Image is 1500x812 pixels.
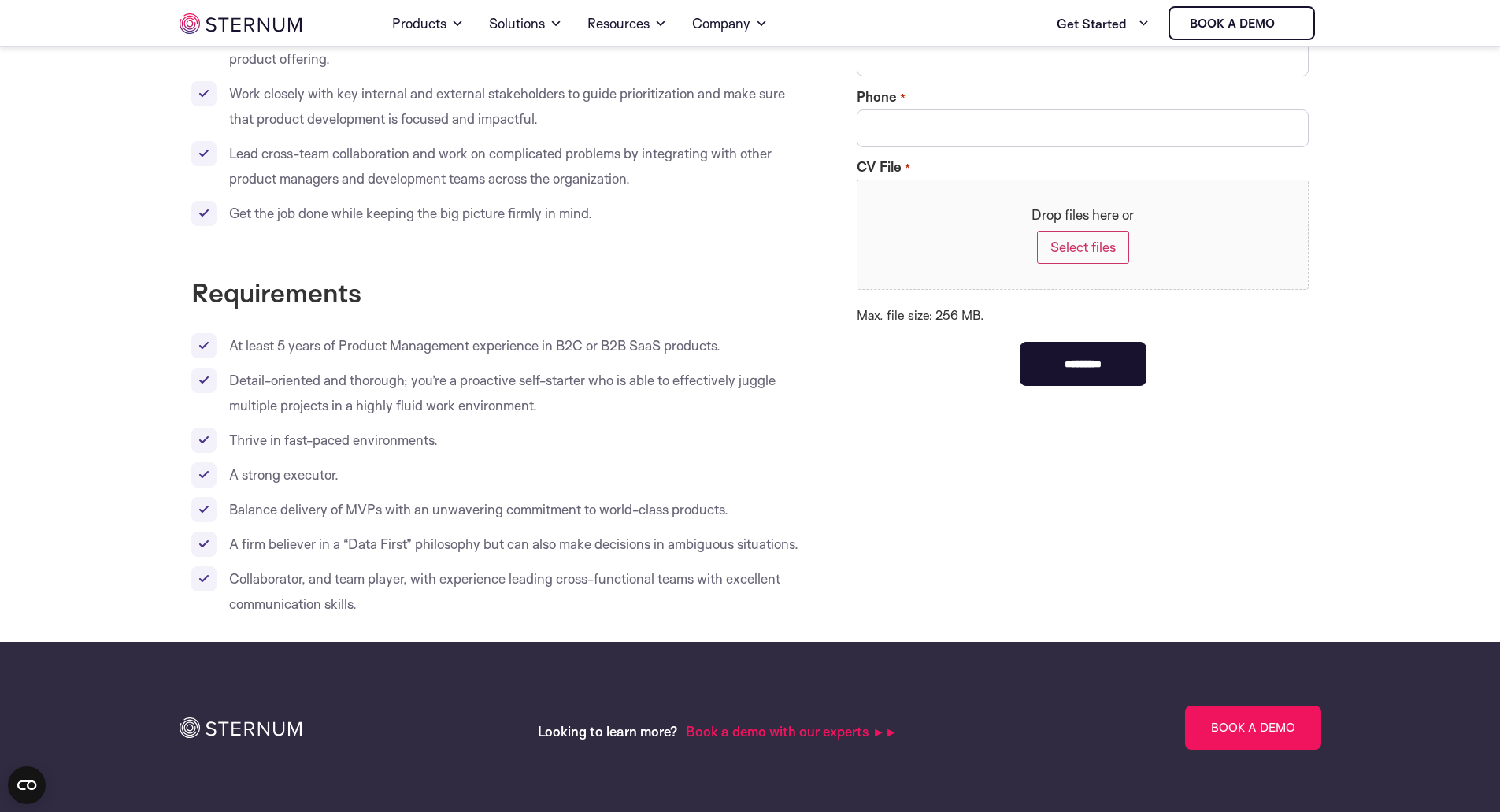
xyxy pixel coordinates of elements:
a: Get Started [1057,8,1150,39]
span: Work closely with key internal and external stakeholders to guide prioritization and make sure th... [229,85,785,127]
span: Book a demo with our experts ►► [686,723,898,740]
img: sternum iot [180,13,302,34]
span: Thrive in fast-paced environments. [229,432,438,448]
span: Get the job done while keeping the big picture firmly in mind. [229,205,592,221]
span: Lead cross-team collaboration and work on complicated problems by integrating with other product ... [229,145,772,187]
span: Balance delivery of MVPs with an unwavering commitment to world-class products. [229,501,728,517]
a: Products [392,2,464,46]
span: Collaborator, and team player, with experience leading cross-functional teams with excellent comm... [229,570,780,612]
a: Book a demo [1169,6,1315,40]
a: Resources [587,2,667,46]
a: Company [692,2,768,46]
label: CV File [857,161,909,173]
span: A strong executor. [229,466,339,483]
img: icon [180,717,302,738]
span: A firm believer in a “Data First” philosophy but can also make decisions in ambiguous situations. [229,536,798,552]
span: Detail-oriented and thorough; you’re a proactive self-starter who is able to effectively juggle m... [229,372,776,413]
button: select files, cv file* [1037,231,1129,264]
a: Book a Demo [1185,706,1321,750]
span: Drop files here or [883,206,1283,224]
a: Solutions [489,2,562,46]
label: Phone [857,91,905,103]
img: sternum iot [1281,17,1294,30]
h4: Requirements [191,276,802,308]
span: Max. file size: 256 MB. [857,296,1309,324]
span: At least 5 years of Product Management experience in B2C or B2B SaaS products. [229,337,720,354]
span: Looking to learn more? [538,723,678,740]
button: Open CMP widget [8,766,46,804]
